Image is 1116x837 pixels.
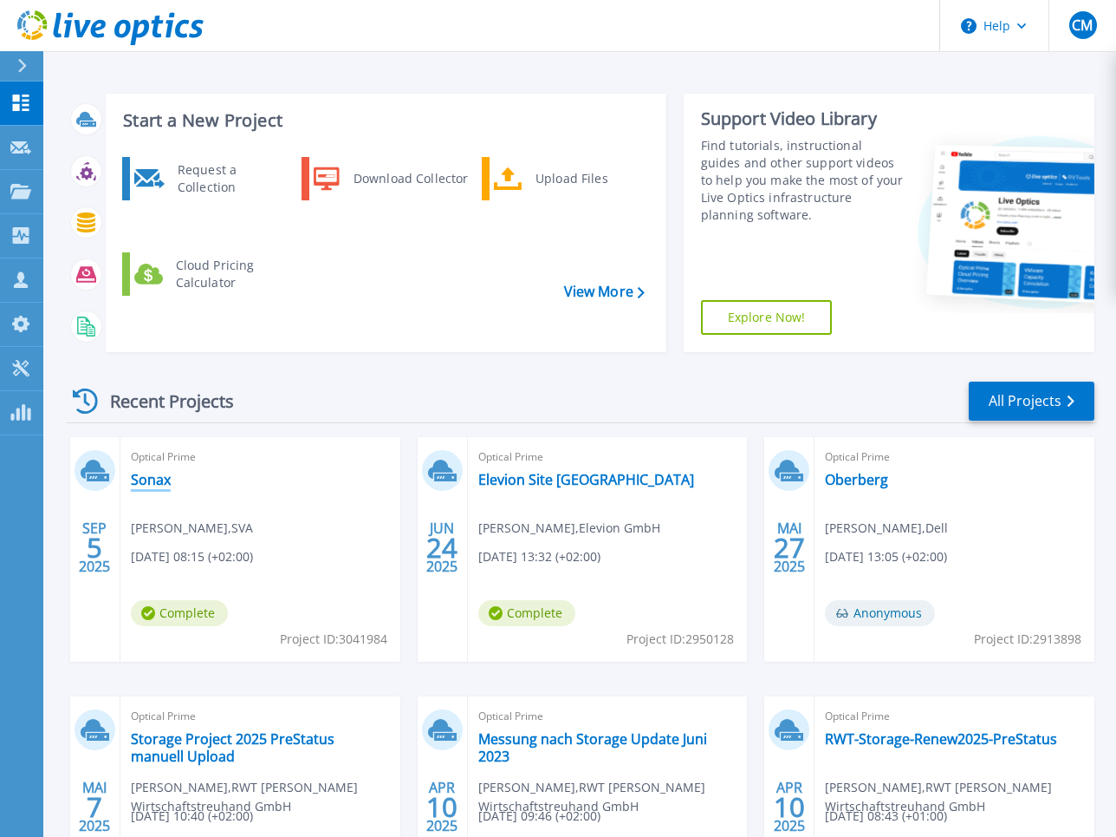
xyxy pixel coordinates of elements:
[426,800,457,814] span: 10
[478,471,694,488] a: Elevion Site [GEOGRAPHIC_DATA]
[825,707,1084,726] span: Optical Prime
[482,157,659,200] a: Upload Files
[169,161,295,196] div: Request a Collection
[123,111,644,130] h3: Start a New Project
[131,448,390,467] span: Optical Prime
[825,807,947,826] span: [DATE] 08:43 (+01:00)
[131,471,171,488] a: Sonax
[131,519,253,538] span: [PERSON_NAME] , SVA
[131,807,253,826] span: [DATE] 10:40 (+02:00)
[122,252,300,296] a: Cloud Pricing Calculator
[478,707,737,726] span: Optical Prime
[478,448,737,467] span: Optical Prime
[478,600,575,626] span: Complete
[974,630,1081,649] span: Project ID: 2913898
[701,108,905,130] div: Support Video Library
[426,540,457,555] span: 24
[701,137,905,224] div: Find tutorials, instructional guides and other support videos to help you make the most of your L...
[87,540,102,555] span: 5
[969,382,1094,421] a: All Projects
[425,516,458,579] div: JUN 2025
[345,161,476,196] div: Download Collector
[825,778,1094,816] span: [PERSON_NAME] , RWT [PERSON_NAME] Wirtschaftstreuhand GmbH
[131,730,390,765] a: Storage Project 2025 PreStatus manuell Upload
[478,519,660,538] span: [PERSON_NAME] , Elevion GmbH
[773,516,806,579] div: MAI 2025
[122,157,300,200] a: Request a Collection
[564,284,645,300] a: View More
[626,630,734,649] span: Project ID: 2950128
[478,807,600,826] span: [DATE] 09:46 (+02:00)
[825,471,888,488] a: Oberberg
[774,800,805,814] span: 10
[774,540,805,555] span: 27
[131,707,390,726] span: Optical Prime
[478,778,748,816] span: [PERSON_NAME] , RWT [PERSON_NAME] Wirtschaftstreuhand GmbH
[825,730,1057,748] a: RWT-Storage-Renew2025-PreStatus
[131,600,228,626] span: Complete
[478,730,737,765] a: Messung nach Storage Update Juni 2023
[167,257,295,291] div: Cloud Pricing Calculator
[78,516,111,579] div: SEP 2025
[701,300,833,335] a: Explore Now!
[67,380,257,422] div: Recent Projects
[825,547,947,566] span: [DATE] 13:05 (+02:00)
[825,519,948,538] span: [PERSON_NAME] , Dell
[302,157,479,200] a: Download Collector
[825,448,1084,467] span: Optical Prime
[825,600,935,626] span: Anonymous
[527,161,655,196] div: Upload Files
[478,547,600,566] span: [DATE] 13:32 (+02:00)
[87,800,102,814] span: 7
[131,547,253,566] span: [DATE] 08:15 (+02:00)
[131,778,400,816] span: [PERSON_NAME] , RWT [PERSON_NAME] Wirtschaftstreuhand GmbH
[280,630,387,649] span: Project ID: 3041984
[1072,18,1093,32] span: CM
